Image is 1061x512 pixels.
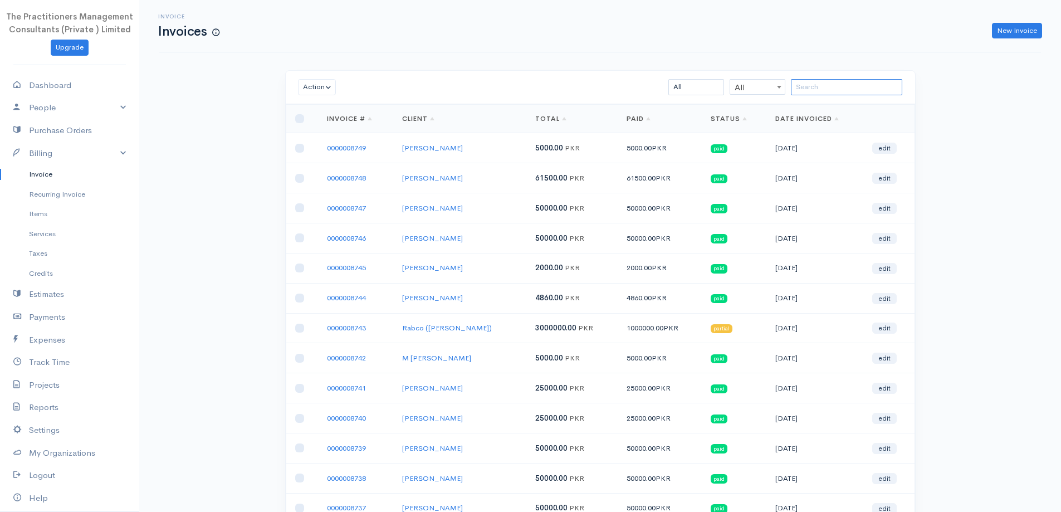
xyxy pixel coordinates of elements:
[158,13,219,19] h6: Invoice
[402,413,463,423] a: [PERSON_NAME]
[535,263,563,272] span: 2000.00
[711,144,727,153] span: paid
[791,79,902,95] input: Search
[402,323,492,333] a: Rabco ([PERSON_NAME])
[627,114,651,123] a: Paid
[327,474,366,483] a: 0000008738
[402,173,463,183] a: [PERSON_NAME]
[656,173,671,183] span: PKR
[535,143,563,153] span: 5000.00
[578,323,593,333] span: PKR
[663,323,678,333] span: PKR
[402,353,471,363] a: M [PERSON_NAME]
[872,173,897,184] a: edit
[872,233,897,244] a: edit
[872,293,897,304] a: edit
[656,413,671,423] span: PKR
[618,163,702,193] td: 61500.00
[6,11,133,35] span: The Practitioners Management Consultants (Private ) Limited
[992,23,1042,39] a: New Invoice
[766,283,863,313] td: [DATE]
[872,443,897,454] a: edit
[569,233,584,243] span: PKR
[327,143,366,153] a: 0000008749
[535,353,563,363] span: 5000.00
[535,293,563,303] span: 4860.00
[535,443,568,453] span: 50000.00
[327,114,372,123] a: Invoice #
[402,233,463,243] a: [PERSON_NAME]
[402,443,463,453] a: [PERSON_NAME]
[711,114,747,123] a: Status
[656,233,671,243] span: PKR
[569,203,584,213] span: PKR
[872,473,897,484] a: edit
[565,293,580,303] span: PKR
[569,474,584,483] span: PKR
[872,263,897,274] a: edit
[618,253,702,283] td: 2000.00
[872,203,897,214] a: edit
[711,264,727,273] span: paid
[652,353,667,363] span: PKR
[402,203,463,213] a: [PERSON_NAME]
[766,253,863,283] td: [DATE]
[730,80,785,95] span: All
[327,323,366,333] a: 0000008743
[327,443,366,453] a: 0000008739
[618,223,702,253] td: 50000.00
[618,433,702,464] td: 50000.00
[327,203,366,213] a: 0000008747
[766,133,863,163] td: [DATE]
[711,174,727,183] span: paid
[535,323,576,333] span: 3000000.00
[327,263,366,272] a: 0000008745
[656,474,671,483] span: PKR
[402,143,463,153] a: [PERSON_NAME]
[711,415,727,423] span: paid
[535,203,568,213] span: 50000.00
[766,403,863,433] td: [DATE]
[766,463,863,493] td: [DATE]
[327,233,366,243] a: 0000008746
[766,343,863,373] td: [DATE]
[711,474,727,483] span: paid
[711,444,727,453] span: paid
[565,143,580,153] span: PKR
[618,193,702,223] td: 50000.00
[569,413,584,423] span: PKR
[569,173,584,183] span: PKR
[618,133,702,163] td: 5000.00
[402,474,463,483] a: [PERSON_NAME]
[766,223,863,253] td: [DATE]
[535,114,566,123] a: Total
[766,163,863,193] td: [DATE]
[652,143,667,153] span: PKR
[298,79,336,95] button: Action
[766,193,863,223] td: [DATE]
[656,443,671,453] span: PKR
[618,343,702,373] td: 5000.00
[535,383,568,393] span: 25000.00
[656,203,671,213] span: PKR
[158,25,219,38] h1: Invoices
[711,384,727,393] span: paid
[565,263,580,272] span: PKR
[872,383,897,394] a: edit
[569,383,584,393] span: PKR
[656,383,671,393] span: PKR
[766,433,863,464] td: [DATE]
[872,143,897,154] a: edit
[618,313,702,343] td: 1000000.00
[327,293,366,303] a: 0000008744
[711,324,732,333] span: partial
[327,413,366,423] a: 0000008740
[569,443,584,453] span: PKR
[766,313,863,343] td: [DATE]
[711,294,727,303] span: paid
[565,353,580,363] span: PKR
[652,263,667,272] span: PKR
[402,263,463,272] a: [PERSON_NAME]
[618,373,702,403] td: 25000.00
[535,474,568,483] span: 50000.00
